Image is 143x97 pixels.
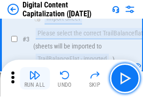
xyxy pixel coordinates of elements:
[58,82,72,88] div: Undo
[36,54,109,65] div: TrailBalanceFlat - imported
[80,67,110,90] button: Skip
[23,35,30,43] span: # 3
[89,82,101,88] div: Skip
[23,0,108,18] div: Digital Content Capitalization ([DATE])
[112,6,120,13] img: Support
[89,69,100,81] img: Skip
[24,82,45,88] div: Run All
[50,67,80,90] button: Undo
[29,69,40,81] img: Run All
[8,4,19,15] img: Back
[117,71,132,86] img: Main button
[124,4,135,15] img: Settings menu
[20,67,50,90] button: Run All
[45,13,82,24] div: Import Sheet
[59,69,70,81] img: Undo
